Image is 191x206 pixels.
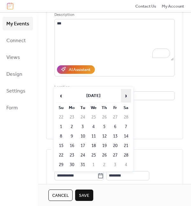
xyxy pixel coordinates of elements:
td: 20 [110,141,120,150]
td: 2 [99,160,110,169]
td: 10 [78,132,88,141]
td: 18 [88,141,99,150]
div: Description [54,12,173,18]
th: Mo [67,103,77,112]
a: Connect [3,34,33,47]
td: 25 [88,113,99,122]
td: 25 [88,151,99,160]
span: › [121,89,131,102]
th: Sa [121,103,131,112]
td: 11 [88,132,99,141]
td: 23 [67,113,77,122]
span: Cancel [52,192,69,199]
td: 24 [78,113,88,122]
span: ‹ [56,89,66,102]
td: 24 [78,151,88,160]
td: 1 [56,122,66,131]
th: Tu [78,103,88,112]
td: 22 [56,151,66,160]
button: Save [75,190,93,201]
div: Location [54,84,173,90]
a: My Events [3,17,33,30]
td: 4 [121,160,131,169]
td: 17 [78,141,88,150]
span: Views [6,53,20,62]
a: My Account [162,3,184,9]
td: 4 [88,122,99,131]
td: 5 [99,122,110,131]
td: 3 [110,160,120,169]
td: 6 [110,122,120,131]
td: 7 [121,122,131,131]
span: Design [6,69,22,79]
td: 26 [99,113,110,122]
td: 13 [110,132,120,141]
td: 21 [121,141,131,150]
button: AI Assistant [57,65,95,74]
span: My Events [6,19,29,29]
td: 23 [67,151,77,160]
td: 16 [67,141,77,150]
a: Form [3,101,33,114]
a: Settings [3,84,33,98]
td: 9 [67,132,77,141]
span: My Account [162,3,184,10]
td: 1 [88,160,99,169]
td: 28 [121,151,131,160]
td: 8 [56,132,66,141]
span: Form [6,103,18,113]
th: [DATE] [67,89,120,103]
th: Fr [110,103,120,112]
th: Su [56,103,66,112]
a: Contact Us [135,3,156,9]
a: Design [3,67,33,81]
th: Th [99,103,110,112]
span: Connect [6,36,26,46]
th: We [88,103,99,112]
a: Views [3,50,33,64]
td: 26 [99,151,110,160]
td: 3 [78,122,88,131]
td: 22 [56,113,66,122]
td: 19 [99,141,110,150]
span: Settings [6,86,25,96]
td: 15 [56,141,66,150]
span: Contact Us [135,3,156,10]
td: 14 [121,132,131,141]
td: 12 [99,132,110,141]
td: 29 [56,160,66,169]
button: Cancel [48,190,73,201]
div: AI Assistant [69,67,90,73]
td: 30 [67,160,77,169]
td: 27 [110,151,120,160]
td: 2 [67,122,77,131]
span: Save [79,192,89,199]
td: 31 [78,160,88,169]
textarea: To enrich screen reader interactions, please activate Accessibility in Grammarly extension settings [54,19,174,60]
img: logo [7,3,13,10]
td: 27 [110,113,120,122]
td: 28 [121,113,131,122]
